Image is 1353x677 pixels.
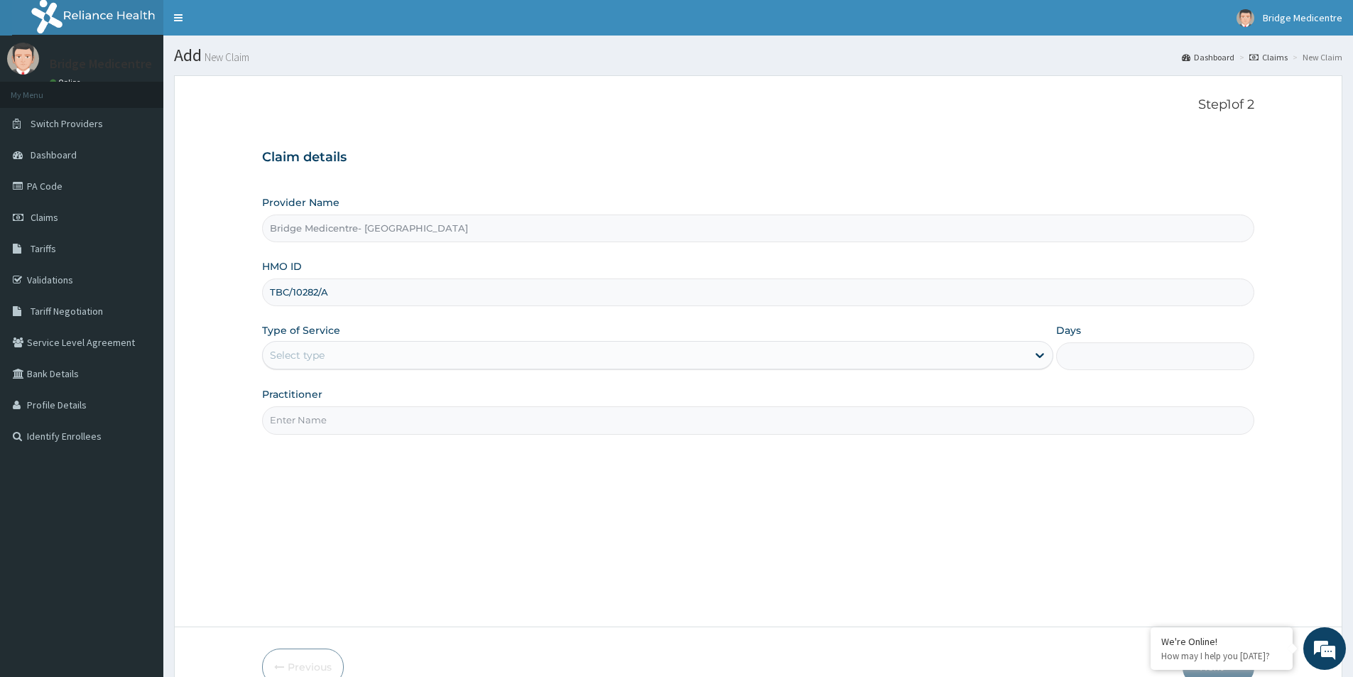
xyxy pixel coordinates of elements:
[262,323,340,337] label: Type of Service
[31,117,103,130] span: Switch Providers
[1263,11,1342,24] span: Bridge Medicentre
[31,148,77,161] span: Dashboard
[262,195,339,210] label: Provider Name
[262,387,322,401] label: Practitioner
[202,52,249,63] small: New Claim
[1182,51,1234,63] a: Dashboard
[262,97,1254,113] p: Step 1 of 2
[262,278,1254,306] input: Enter HMO ID
[7,43,39,75] img: User Image
[50,77,84,87] a: Online
[1056,323,1081,337] label: Days
[1289,51,1342,63] li: New Claim
[270,348,325,362] div: Select type
[262,150,1254,166] h3: Claim details
[262,406,1254,434] input: Enter Name
[262,259,302,273] label: HMO ID
[50,58,152,70] p: Bridge Medicentre
[1161,650,1282,662] p: How may I help you today?
[1161,635,1282,648] div: We're Online!
[31,211,58,224] span: Claims
[174,46,1342,65] h1: Add
[1237,9,1254,27] img: User Image
[31,242,56,255] span: Tariffs
[31,305,103,318] span: Tariff Negotiation
[1249,51,1288,63] a: Claims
